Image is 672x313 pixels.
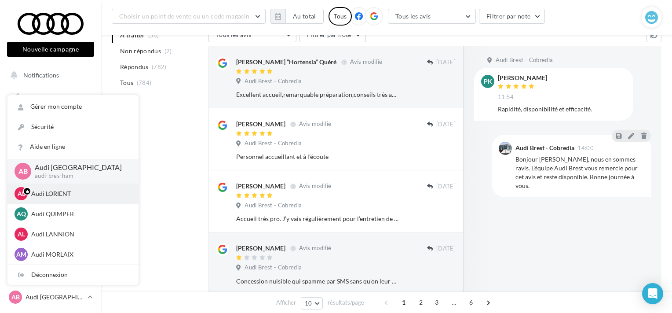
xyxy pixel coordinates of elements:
[236,277,398,286] div: Concession nuisible qui spamme par SMS sans qu'on leur ait rien demandé.
[414,295,428,309] span: 2
[350,59,382,66] span: Avis modifié
[7,117,139,137] a: Sécurité
[236,120,285,129] div: [PERSON_NAME]
[7,97,139,117] a: Gérer mon compte
[5,133,96,151] a: Visibilité en ligne
[112,9,266,24] button: Choisir un point de vente ou un code magasin
[23,71,59,79] span: Notifications
[498,75,547,81] div: [PERSON_NAME]
[18,230,25,239] span: AL
[17,210,26,218] span: AQ
[120,63,149,71] span: Répondus
[464,295,478,309] span: 6
[7,42,94,57] button: Nouvelle campagne
[642,283,663,304] div: Open Intercom Messenger
[397,295,411,309] span: 1
[577,145,594,151] span: 14:00
[299,27,366,42] button: Filtrer par note
[245,264,302,272] span: Audi Brest - Cobredia
[430,295,444,309] span: 3
[498,93,514,101] span: 11:54
[5,66,92,85] button: Notifications
[245,202,302,210] span: Audi Brest - Cobredia
[515,145,574,151] div: Audi Brest - Cobredia
[301,297,323,309] button: 10
[31,210,128,218] p: Audi QUIMPER
[236,214,398,223] div: Accueil très pro. J’y vais régulièrement pour l’entretien de mon Audi et l’achat de celle de ma f...
[299,183,331,190] span: Avis modifié
[305,300,312,307] span: 10
[120,78,133,87] span: Tous
[137,79,152,86] span: (784)
[23,93,54,101] span: Opérations
[5,155,96,173] a: Campagnes
[484,77,492,86] span: PK
[236,244,285,253] div: [PERSON_NAME]
[119,12,249,20] span: Choisir un point de vente ou un code magasin
[31,189,128,198] p: Audi LORIENT
[7,289,94,306] a: AB Audi [GEOGRAPHIC_DATA]
[436,245,456,253] span: [DATE]
[270,9,324,24] button: Au total
[329,7,352,26] div: Tous
[236,152,398,161] div: Personnel accueillant et à l’écoute
[152,63,167,70] span: (782)
[35,172,124,180] p: audi-bres-ham
[236,58,336,66] div: [PERSON_NAME] “Hortensia” Quéré
[245,77,302,85] span: Audi Brest - Cobredia
[7,265,139,285] div: Déconnexion
[515,155,644,190] div: Bonjour [PERSON_NAME], nous en sommes ravis. L'équipe Audi Brest vous remercie pour cet avis et r...
[164,48,172,55] span: (2)
[5,198,96,224] a: PLV et print personnalisable
[436,183,456,191] span: [DATE]
[16,250,26,259] span: AM
[26,293,84,302] p: Audi [GEOGRAPHIC_DATA]
[5,110,96,129] a: Boîte de réception57
[276,298,296,307] span: Afficher
[7,137,139,157] a: Aide en ligne
[18,166,28,176] span: AB
[245,140,302,147] span: Audi Brest - Cobredia
[299,245,331,252] span: Avis modifié
[120,47,161,55] span: Non répondus
[31,230,128,239] p: Audi LANNION
[18,189,25,198] span: AL
[498,105,626,114] div: Rapidité, disponibilité et efficacité.
[35,162,124,173] p: Audi [GEOGRAPHIC_DATA]
[436,59,456,66] span: [DATE]
[31,250,128,259] p: Audi MORLAIX
[5,176,96,195] a: Médiathèque
[5,88,96,107] a: Opérations
[388,9,476,24] button: Tous les avis
[479,9,545,24] button: Filtrer par note
[299,121,331,128] span: Avis modifié
[11,293,20,302] span: AB
[285,9,324,24] button: Au total
[236,182,285,191] div: [PERSON_NAME]
[395,12,431,20] span: Tous les avis
[236,90,398,99] div: Excellent accueil,remarquable préparation,conseils très appréciés.Ayant déjà acheté plusieurs véh...
[447,295,461,309] span: ...
[208,27,296,42] button: Tous les avis
[496,56,553,64] span: Audi Brest - Cobredia
[436,121,456,129] span: [DATE]
[328,298,364,307] span: résultats/page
